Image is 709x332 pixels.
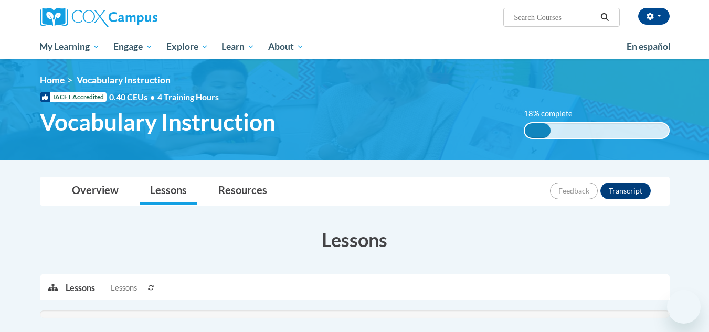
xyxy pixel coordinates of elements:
[268,40,304,53] span: About
[77,74,171,85] span: Vocabulary Instruction
[620,36,678,58] a: En español
[111,282,137,294] span: Lessons
[39,40,100,53] span: My Learning
[597,11,612,24] button: Search
[208,177,278,205] a: Resources
[113,40,153,53] span: Engage
[40,74,65,85] a: Home
[513,11,597,24] input: Search Courses
[24,35,685,59] div: Main menu
[166,40,208,53] span: Explore
[150,92,155,102] span: •
[109,91,157,103] span: 0.40 CEUs
[524,108,584,120] label: 18% complete
[638,8,670,25] button: Account Settings
[40,108,276,136] span: Vocabulary Instruction
[627,41,671,52] span: En español
[40,8,239,27] a: Cox Campus
[667,290,701,324] iframe: Button to launch messaging window
[525,123,551,138] div: 18% complete
[600,183,651,199] button: Transcript
[40,92,107,102] span: IACET Accredited
[66,282,95,294] p: Lessons
[160,35,215,59] a: Explore
[33,35,107,59] a: My Learning
[61,177,129,205] a: Overview
[40,227,670,253] h3: Lessons
[140,177,197,205] a: Lessons
[107,35,160,59] a: Engage
[157,92,219,102] span: 4 Training Hours
[261,35,311,59] a: About
[40,8,157,27] img: Cox Campus
[221,40,255,53] span: Learn
[215,35,261,59] a: Learn
[550,183,598,199] button: Feedback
